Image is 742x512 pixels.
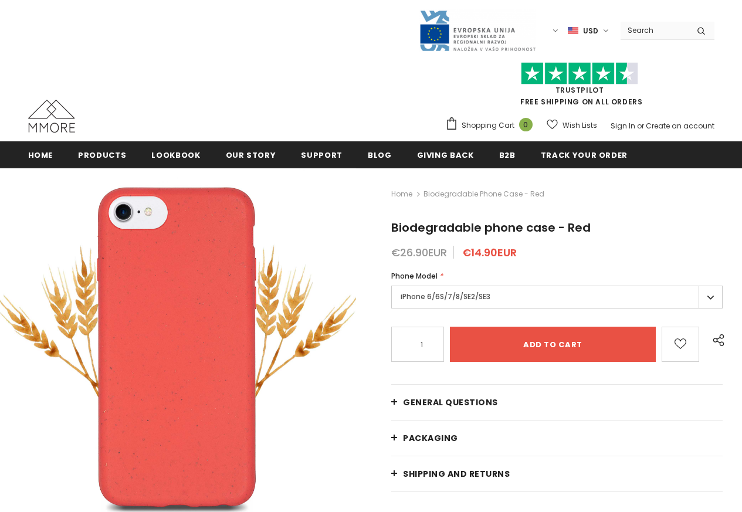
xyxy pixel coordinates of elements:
[621,22,688,39] input: Search Site
[541,141,628,168] a: Track your order
[391,245,447,260] span: €26.90EUR
[403,432,458,444] span: PACKAGING
[391,187,412,201] a: Home
[391,456,723,491] a: Shipping and returns
[368,141,392,168] a: Blog
[445,117,538,134] a: Shopping Cart 0
[391,271,438,281] span: Phone Model
[568,26,578,36] img: USD
[301,150,343,161] span: support
[450,327,656,362] input: Add to cart
[419,25,536,35] a: Javni Razpis
[391,219,591,236] span: Biodegradable phone case - Red
[403,468,510,480] span: Shipping and returns
[611,121,635,131] a: Sign In
[541,150,628,161] span: Track your order
[403,396,498,408] span: General Questions
[78,141,126,168] a: Products
[547,115,597,135] a: Wish Lists
[445,67,714,107] span: FREE SHIPPING ON ALL ORDERS
[301,141,343,168] a: support
[417,150,474,161] span: Giving back
[519,118,533,131] span: 0
[391,286,723,308] label: iPhone 6/6S/7/8/SE2/SE3
[419,9,536,52] img: Javni Razpis
[423,187,544,201] span: Biodegradable phone case - Red
[563,120,597,131] span: Wish Lists
[462,245,517,260] span: €14.90EUR
[583,25,598,37] span: USD
[226,141,276,168] a: Our Story
[521,62,638,85] img: Trust Pilot Stars
[499,141,516,168] a: B2B
[28,150,53,161] span: Home
[462,120,514,131] span: Shopping Cart
[151,141,200,168] a: Lookbook
[78,150,126,161] span: Products
[226,150,276,161] span: Our Story
[646,121,714,131] a: Create an account
[417,141,474,168] a: Giving back
[555,85,604,95] a: Trustpilot
[368,150,392,161] span: Blog
[391,385,723,420] a: General Questions
[391,421,723,456] a: PACKAGING
[637,121,644,131] span: or
[151,150,200,161] span: Lookbook
[499,150,516,161] span: B2B
[28,100,75,133] img: MMORE Cases
[28,141,53,168] a: Home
